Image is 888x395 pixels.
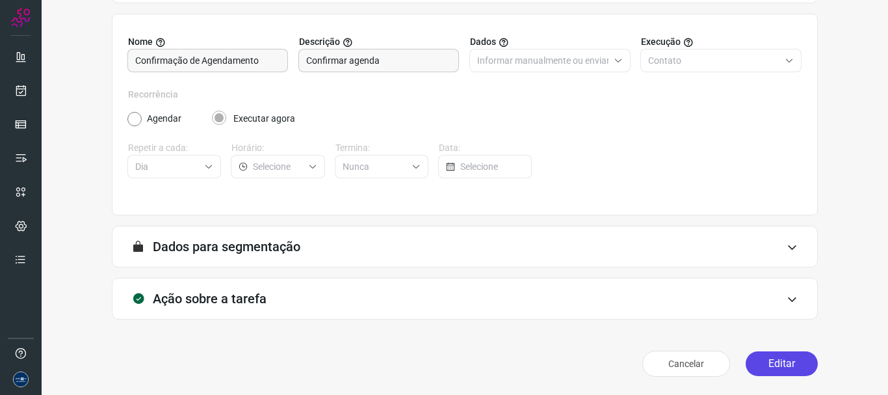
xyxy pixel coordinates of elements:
input: Selecione o tipo de envio [477,49,608,72]
span: Execução [641,35,681,49]
input: Selecione [253,156,302,178]
label: Repetir a cada: [128,141,221,155]
input: Digite o nome para a sua tarefa. [135,49,280,72]
span: Nome [128,35,153,49]
input: Selecione [135,156,199,178]
h3: Dados para segmentação [153,239,300,254]
button: Cancelar [642,351,730,377]
input: Selecione [343,156,406,178]
img: d06bdf07e729e349525d8f0de7f5f473.png [13,372,29,387]
img: Logo [11,8,31,27]
label: Recorrência [128,88,802,102]
label: Executar agora [233,112,295,126]
label: Data: [439,141,532,155]
h3: Ação sobre a tarefa [153,291,267,306]
input: Selecione o tipo de envio [648,49,779,72]
input: Selecione [460,156,523,178]
label: Horário: [231,141,324,155]
span: Dados [470,35,496,49]
label: Termina: [335,141,428,155]
input: Forneça uma breve descrição da sua tarefa. [306,49,451,72]
button: Editar [746,351,818,376]
label: Agendar [147,112,181,126]
span: Descrição [299,35,340,49]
